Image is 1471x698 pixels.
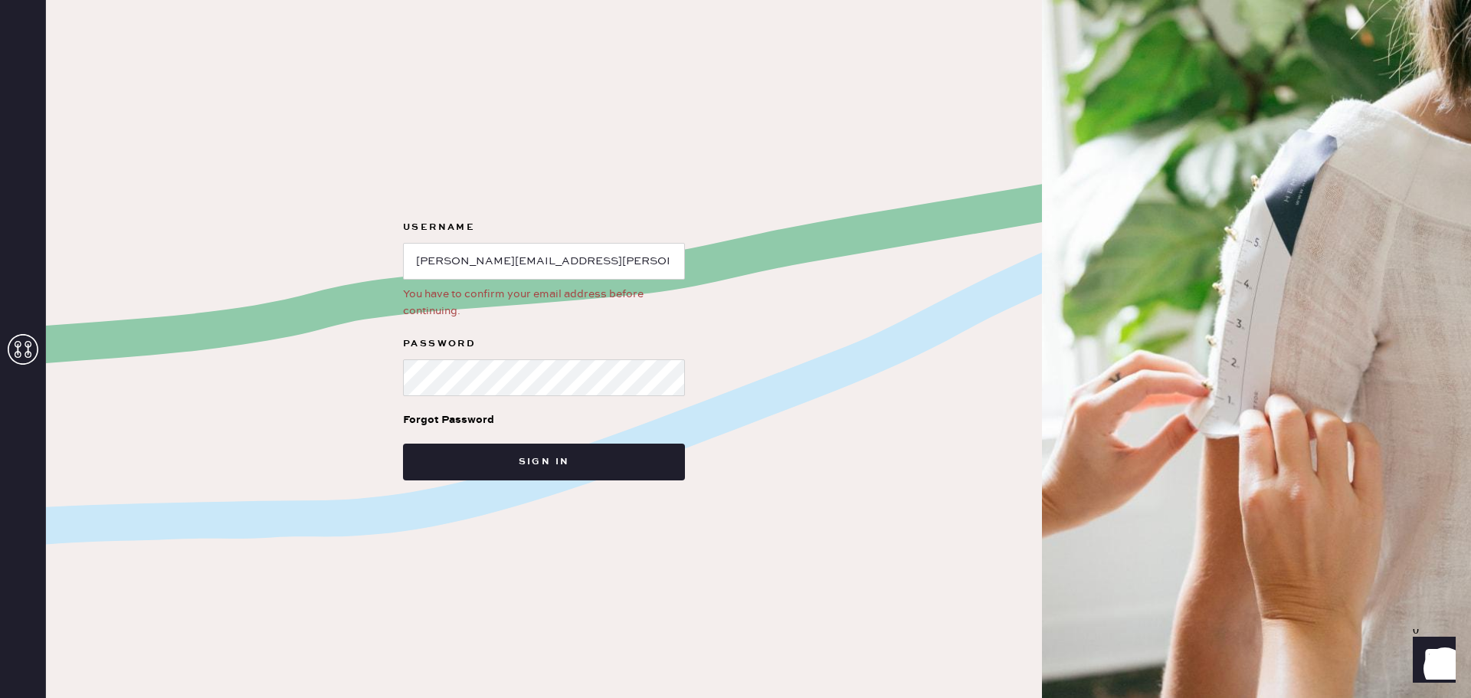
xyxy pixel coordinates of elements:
button: Sign in [403,444,685,480]
iframe: Front Chat [1398,629,1464,695]
div: You have to confirm your email address before continuing. [403,286,685,320]
div: Forgot Password [403,411,494,428]
a: Forgot Password [403,396,494,444]
input: e.g. john@doe.com [403,243,685,280]
label: Username [403,218,685,237]
label: Password [403,335,685,353]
